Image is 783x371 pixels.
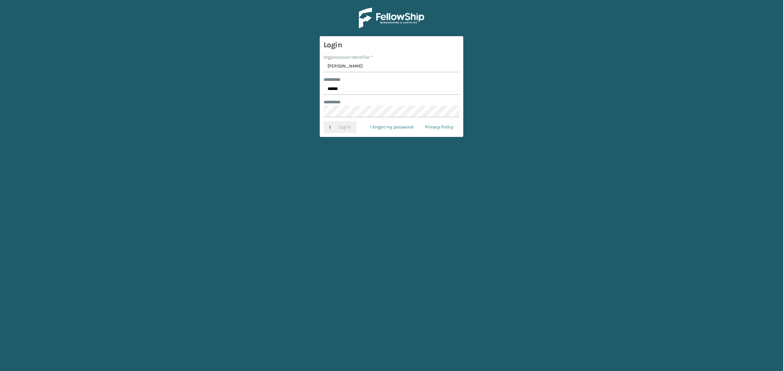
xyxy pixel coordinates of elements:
label: Organization Identifier [324,54,373,61]
h3: Login [324,40,459,50]
a: I forgot my password [364,121,419,133]
button: Log In [324,121,357,133]
a: Privacy Policy [419,121,459,133]
img: Logo [359,8,424,28]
